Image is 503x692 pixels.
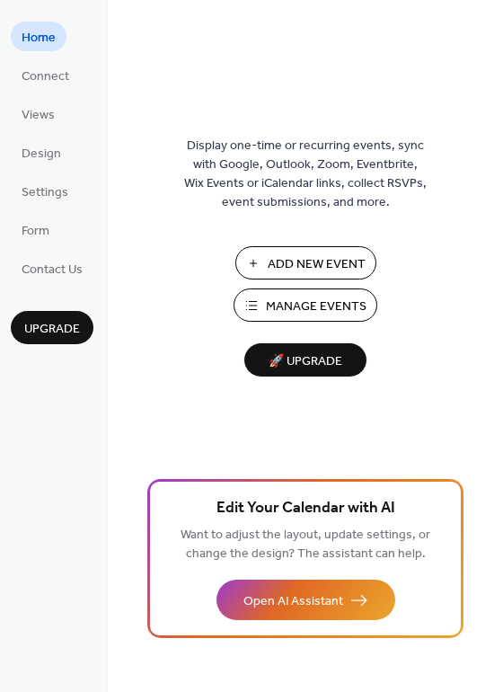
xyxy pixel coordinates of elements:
[22,261,83,279] span: Contact Us
[266,297,366,316] span: Manage Events
[11,60,80,90] a: Connect
[11,253,93,283] a: Contact Us
[11,311,93,344] button: Upgrade
[244,343,366,377] button: 🚀 Upgrade
[22,29,56,48] span: Home
[11,22,66,51] a: Home
[24,320,80,339] span: Upgrade
[234,288,377,322] button: Manage Events
[184,137,427,212] span: Display one-time or recurring events, sync with Google, Outlook, Zoom, Eventbrite, Wix Events or ...
[22,183,68,202] span: Settings
[181,523,430,566] span: Want to adjust the layout, update settings, or change the design? The assistant can help.
[22,222,49,241] span: Form
[235,246,376,279] button: Add New Event
[22,106,55,125] span: Views
[216,496,395,521] span: Edit Your Calendar with AI
[11,99,66,129] a: Views
[11,138,72,167] a: Design
[11,215,60,244] a: Form
[22,67,69,86] span: Connect
[22,145,61,164] span: Design
[268,255,366,274] span: Add New Event
[255,350,356,374] span: 🚀 Upgrade
[243,592,343,611] span: Open AI Assistant
[11,176,79,206] a: Settings
[216,580,395,620] button: Open AI Assistant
